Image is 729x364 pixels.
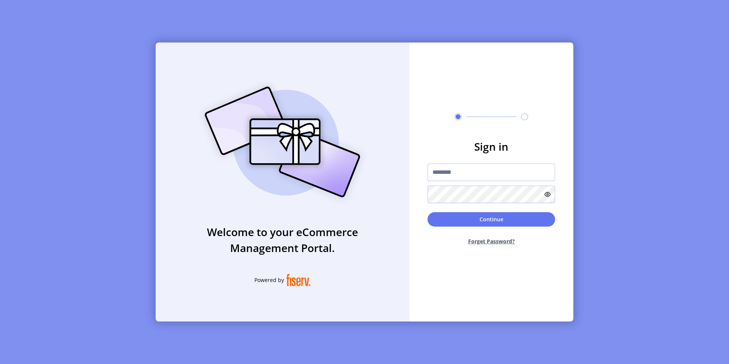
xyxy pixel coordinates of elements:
button: Continue [428,212,555,227]
h3: Welcome to your eCommerce Management Portal. [156,224,409,256]
h3: Sign in [428,139,555,154]
img: card_Illustration.svg [193,78,372,206]
button: Forget Password? [428,231,555,251]
span: Powered by [254,276,284,284]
